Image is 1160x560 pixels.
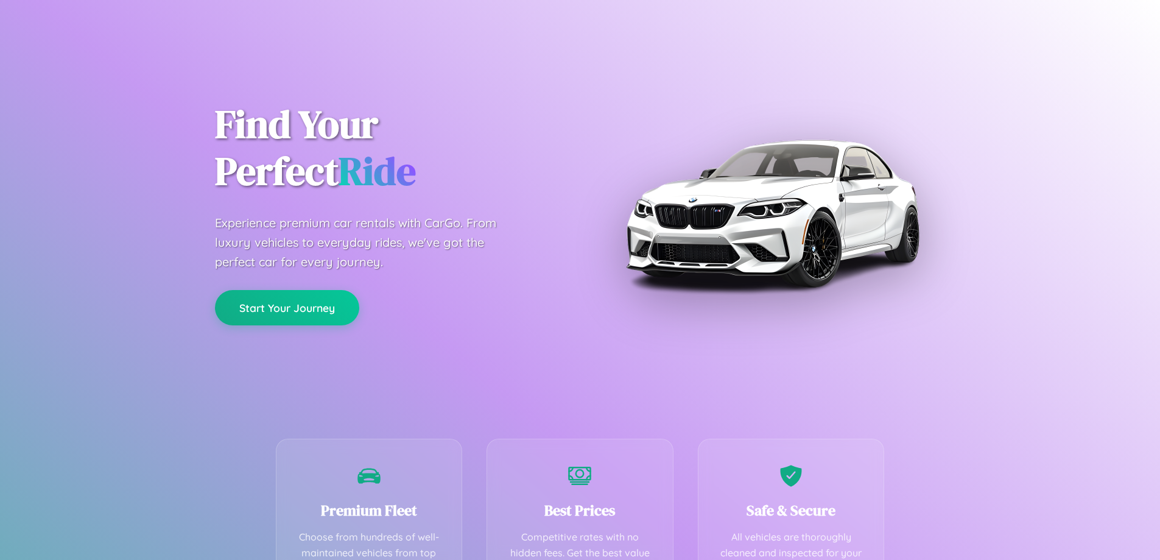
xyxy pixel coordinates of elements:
[339,144,416,197] span: Ride
[215,101,562,195] h1: Find Your Perfect
[717,500,866,520] h3: Safe & Secure
[295,500,444,520] h3: Premium Fleet
[215,290,359,325] button: Start Your Journey
[620,61,924,366] img: Premium BMW car rental vehicle
[505,500,655,520] h3: Best Prices
[215,213,519,272] p: Experience premium car rentals with CarGo. From luxury vehicles to everyday rides, we've got the ...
